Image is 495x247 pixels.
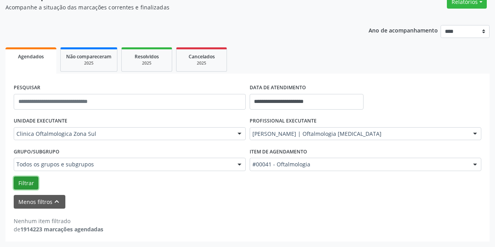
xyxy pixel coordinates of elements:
[135,53,159,60] span: Resolvidos
[5,3,344,11] p: Acompanhe a situação das marcações correntes e finalizadas
[52,197,61,206] i: keyboard_arrow_up
[16,130,230,138] span: Clinica Oftalmologica Zona Sul
[18,53,44,60] span: Agendados
[182,60,221,66] div: 2025
[66,60,112,66] div: 2025
[14,82,40,94] label: PESQUISAR
[127,60,166,66] div: 2025
[14,115,67,127] label: UNIDADE EXECUTANTE
[250,146,307,158] label: Item de agendamento
[14,177,38,190] button: Filtrar
[369,25,438,35] p: Ano de acompanhamento
[14,146,59,158] label: Grupo/Subgrupo
[14,195,65,209] button: Menos filtroskeyboard_arrow_up
[20,225,103,233] strong: 1914223 marcações agendadas
[66,53,112,60] span: Não compareceram
[250,82,306,94] label: DATA DE ATENDIMENTO
[252,160,466,168] span: #00041 - Oftalmologia
[250,115,317,127] label: PROFISSIONAL EXECUTANTE
[189,53,215,60] span: Cancelados
[252,130,466,138] span: [PERSON_NAME] | Oftalmologia [MEDICAL_DATA]
[14,225,103,233] div: de
[14,217,103,225] div: Nenhum item filtrado
[16,160,230,168] span: Todos os grupos e subgrupos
